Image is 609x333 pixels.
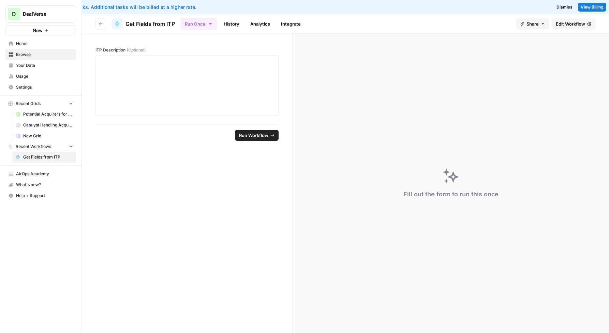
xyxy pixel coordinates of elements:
[23,133,73,139] span: New Grid
[5,190,76,201] button: Help + Support
[5,4,374,11] div: You've used your included tasks. Additional tasks will be billed at a higher rate.
[13,109,76,120] a: Potential Acquirers for Deep Instinct
[277,18,305,29] a: Integrate
[16,41,73,47] span: Home
[526,20,539,27] span: Share
[5,5,76,22] button: Workspace: DealVerse
[581,4,604,10] span: View Billing
[235,130,279,141] button: Run Workflow
[13,152,76,163] a: Get Fields from ITP
[16,84,73,90] span: Settings
[127,47,146,53] span: (Optional)
[554,3,575,12] button: Dismiss
[5,38,76,49] a: Home
[16,62,73,69] span: Your Data
[125,20,175,28] span: Get Fields from ITP
[33,27,43,34] span: New
[23,122,73,128] span: Catalyst Handling Acquisitions
[403,190,499,199] div: Fill out the form to run this once
[23,154,73,160] span: Get Fields from ITP
[5,25,76,35] button: New
[16,193,73,199] span: Help + Support
[556,4,573,10] span: Dismiss
[5,71,76,82] a: Usage
[180,18,217,30] button: Run Once
[16,171,73,177] span: AirOps Academy
[239,132,268,139] span: Run Workflow
[220,18,243,29] a: History
[16,73,73,79] span: Usage
[5,179,76,190] button: What's new?
[112,18,175,29] a: Get Fields from ITP
[13,120,76,131] a: Catalyst Handling Acquisitions
[13,131,76,141] a: New Grid
[5,99,76,109] button: Recent Grids
[5,60,76,71] a: Your Data
[5,82,76,93] a: Settings
[5,168,76,179] a: AirOps Academy
[23,11,64,17] span: DealVerse
[552,18,595,29] a: Edit Workflow
[16,143,51,150] span: Recent Workflows
[16,101,41,107] span: Recent Grids
[16,51,73,58] span: Browse
[516,18,549,29] button: Share
[578,3,606,12] a: View Billing
[12,10,16,18] span: D
[95,47,279,53] label: ITP Description
[5,141,76,152] button: Recent Workflows
[23,111,73,117] span: Potential Acquirers for Deep Instinct
[246,18,274,29] a: Analytics
[556,20,585,27] span: Edit Workflow
[5,49,76,60] a: Browse
[6,180,76,190] div: What's new?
